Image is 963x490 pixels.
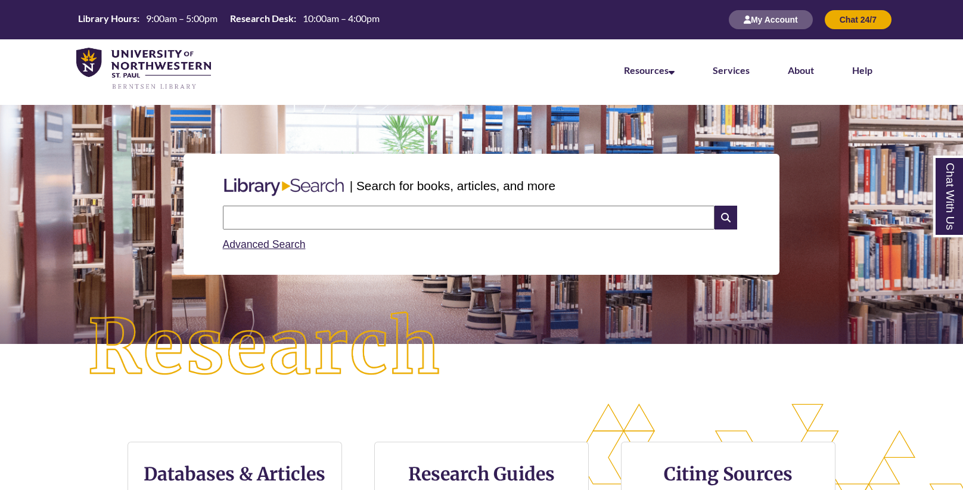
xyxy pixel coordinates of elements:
table: Hours Today [73,12,384,27]
a: Services [713,64,750,76]
p: | Search for books, articles, and more [350,176,555,195]
a: Help [852,64,872,76]
button: My Account [729,10,813,29]
img: Libary Search [218,173,350,201]
a: Advanced Search [223,238,306,250]
a: Resources [624,64,675,76]
img: UNWSP Library Logo [76,48,211,91]
a: My Account [729,14,813,24]
a: Chat 24/7 [825,14,891,24]
button: Chat 24/7 [825,10,891,29]
a: Hours Today [73,12,384,28]
th: Research Desk: [225,12,298,25]
h3: Research Guides [384,463,579,485]
span: 10:00am – 4:00pm [303,13,380,24]
img: Research [48,272,481,423]
h3: Citing Sources [656,463,802,485]
i: Search [715,206,737,230]
th: Library Hours: [73,12,141,25]
h3: Databases & Articles [138,463,332,485]
a: About [788,64,814,76]
span: 9:00am – 5:00pm [146,13,218,24]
